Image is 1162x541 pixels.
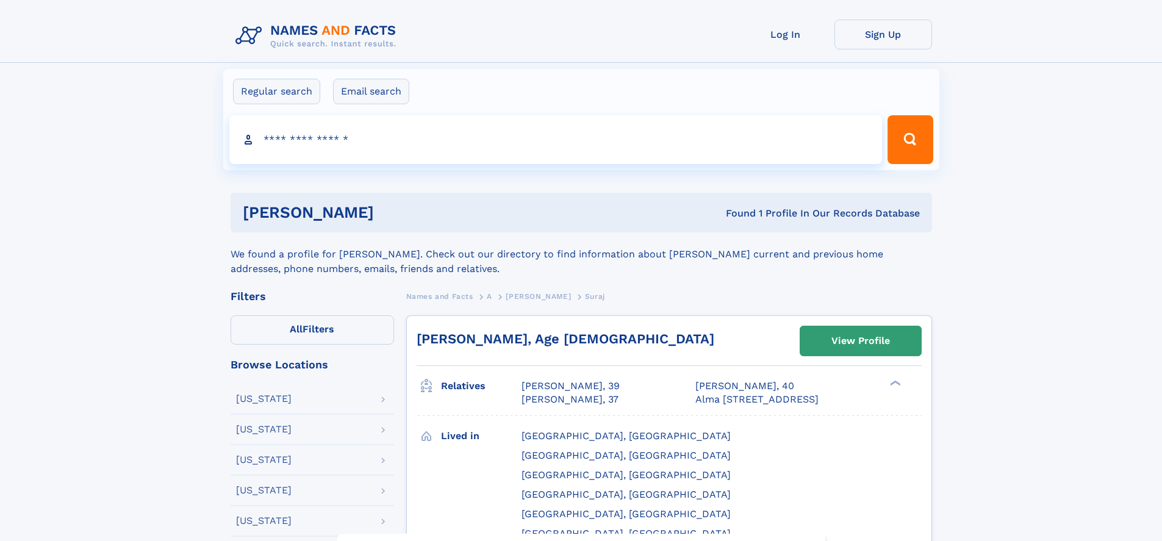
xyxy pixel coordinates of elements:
a: [PERSON_NAME], 37 [522,393,619,406]
a: [PERSON_NAME], 39 [522,379,620,393]
span: [GEOGRAPHIC_DATA], [GEOGRAPHIC_DATA] [522,489,731,500]
a: [PERSON_NAME] [506,288,571,304]
div: Browse Locations [231,359,394,370]
input: search input [229,115,883,164]
a: [PERSON_NAME], 40 [695,379,794,393]
span: [GEOGRAPHIC_DATA], [GEOGRAPHIC_DATA] [522,528,731,539]
span: [GEOGRAPHIC_DATA], [GEOGRAPHIC_DATA] [522,430,731,442]
span: [PERSON_NAME] [506,292,571,301]
div: Filters [231,291,394,302]
a: A [487,288,492,304]
span: [GEOGRAPHIC_DATA], [GEOGRAPHIC_DATA] [522,450,731,461]
label: Filters [231,315,394,345]
span: [GEOGRAPHIC_DATA], [GEOGRAPHIC_DATA] [522,469,731,481]
label: Email search [333,79,409,104]
span: [GEOGRAPHIC_DATA], [GEOGRAPHIC_DATA] [522,508,731,520]
h3: Lived in [441,426,522,446]
a: Alma [STREET_ADDRESS] [695,393,819,406]
div: ❯ [887,379,902,387]
a: Sign Up [834,20,932,49]
h3: Relatives [441,376,522,396]
div: [US_STATE] [236,485,292,495]
span: Suraj [585,292,605,301]
h1: [PERSON_NAME] [243,205,550,220]
a: [PERSON_NAME], Age [DEMOGRAPHIC_DATA] [417,331,714,346]
img: Logo Names and Facts [231,20,406,52]
span: A [487,292,492,301]
button: Search Button [888,115,933,164]
div: We found a profile for [PERSON_NAME]. Check out our directory to find information about [PERSON_N... [231,232,932,276]
div: View Profile [831,327,890,355]
div: [US_STATE] [236,394,292,404]
a: Names and Facts [406,288,473,304]
label: Regular search [233,79,320,104]
span: All [290,323,303,335]
div: [US_STATE] [236,425,292,434]
div: [US_STATE] [236,455,292,465]
div: [US_STATE] [236,516,292,526]
a: View Profile [800,326,921,356]
a: Log In [737,20,834,49]
div: Found 1 Profile In Our Records Database [550,207,920,220]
